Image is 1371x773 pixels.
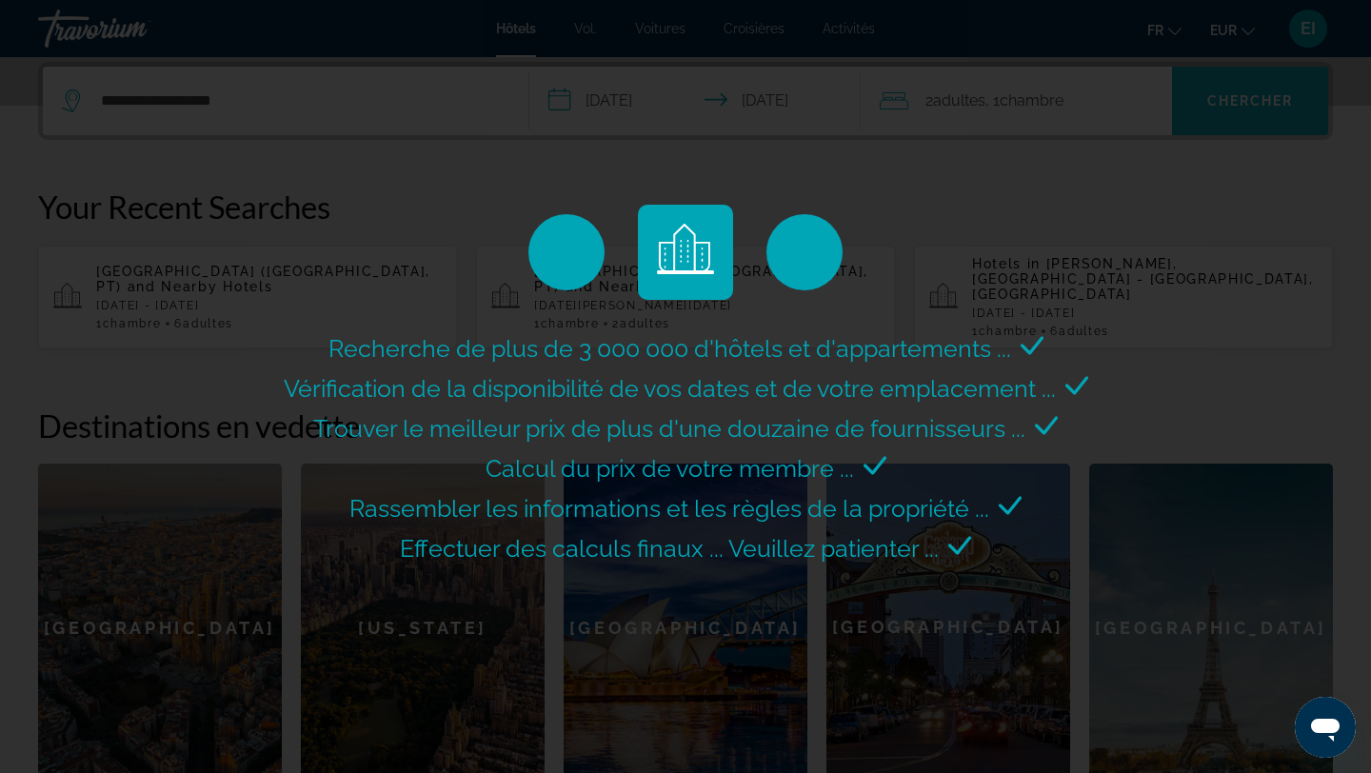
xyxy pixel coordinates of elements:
[328,334,1011,363] span: Recherche de plus de 3 000 000 d'hôtels et d'appartements ...
[349,494,989,523] span: Rassembler les informations et les règles de la propriété ...
[486,454,854,483] span: Calcul du prix de votre membre ...
[400,534,939,563] span: Effectuer des calculs finaux ... Veuillez patienter ...
[1295,697,1356,758] iframe: Bouton de lancement de la fenêtre de messagerie
[313,414,1025,443] span: Trouver le meilleur prix de plus d'une douzaine de fournisseurs ...
[284,374,1056,403] span: Vérification de la disponibilité de vos dates et de votre emplacement ...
